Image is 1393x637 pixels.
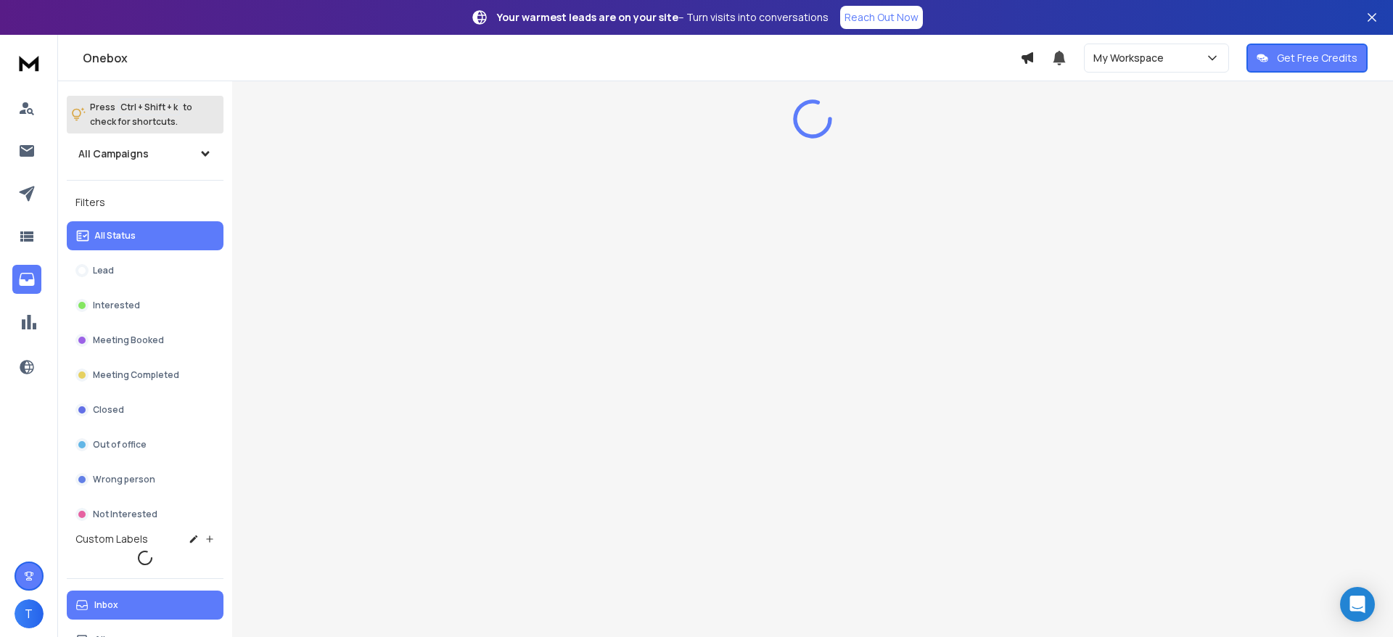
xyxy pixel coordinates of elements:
[118,99,180,115] span: Ctrl + Shift + k
[1246,44,1368,73] button: Get Free Credits
[845,10,919,25] p: Reach Out Now
[67,256,223,285] button: Lead
[67,291,223,320] button: Interested
[1277,51,1357,65] p: Get Free Credits
[15,49,44,76] img: logo
[93,474,155,485] p: Wrong person
[1340,587,1375,622] div: Open Intercom Messenger
[67,465,223,494] button: Wrong person
[67,430,223,459] button: Out of office
[93,369,179,381] p: Meeting Completed
[1093,51,1170,65] p: My Workspace
[497,10,678,24] strong: Your warmest leads are on your site
[93,300,140,311] p: Interested
[15,599,44,628] button: T
[840,6,923,29] a: Reach Out Now
[83,49,1020,67] h1: Onebox
[94,599,118,611] p: Inbox
[67,395,223,424] button: Closed
[93,509,157,520] p: Not Interested
[93,439,147,451] p: Out of office
[75,532,148,546] h3: Custom Labels
[94,230,136,242] p: All Status
[497,10,829,25] p: – Turn visits into conversations
[67,361,223,390] button: Meeting Completed
[93,334,164,346] p: Meeting Booked
[67,326,223,355] button: Meeting Booked
[67,500,223,529] button: Not Interested
[93,265,114,276] p: Lead
[67,192,223,213] h3: Filters
[90,100,192,129] p: Press to check for shortcuts.
[67,139,223,168] button: All Campaigns
[67,591,223,620] button: Inbox
[93,404,124,416] p: Closed
[67,221,223,250] button: All Status
[78,147,149,161] h1: All Campaigns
